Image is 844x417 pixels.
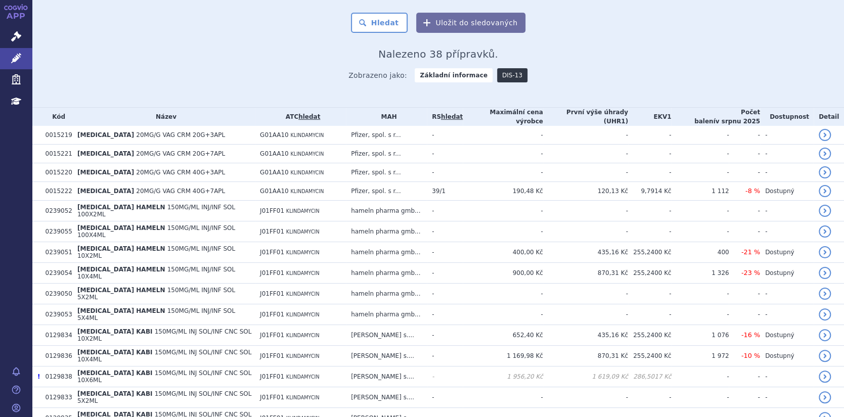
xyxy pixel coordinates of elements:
a: detail [819,246,831,258]
th: MAH [346,108,427,126]
span: [MEDICAL_DATA] HAMELN [77,245,165,252]
td: Pfizer, spol. s r... [346,126,427,145]
td: - [628,284,672,304]
span: [MEDICAL_DATA] HAMELN [77,287,165,294]
td: Dostupný [760,242,814,263]
td: - [543,304,628,325]
td: Dostupný [760,325,814,346]
td: 1 619,09 Kč [543,366,628,387]
td: - [463,304,543,325]
span: [MEDICAL_DATA] [77,188,134,195]
td: 1 169,98 Kč [463,346,543,366]
td: 0129833 [40,387,72,408]
td: 0129838 [40,366,72,387]
span: J01FF01 [260,311,284,318]
span: [MEDICAL_DATA] HAMELN [77,224,165,231]
td: - [760,366,814,387]
td: - [543,145,628,163]
span: 150MG/ML INJ/INF SOL 100X4ML [77,224,235,239]
td: [PERSON_NAME] s.... [346,346,427,366]
button: Uložit do sledovaných [416,13,525,33]
td: - [543,284,628,304]
td: - [427,221,463,242]
td: - [543,163,628,182]
td: [PERSON_NAME] s.... [346,387,427,408]
a: hledat [298,113,320,120]
td: - [463,126,543,145]
td: hameln pharma gmb... [346,221,427,242]
span: KLINDAMYCIN [286,374,320,380]
th: ATC [255,108,346,126]
td: - [427,201,463,221]
td: 1 076 [671,325,729,346]
span: -10 % [741,352,760,359]
td: 1 326 [671,263,729,284]
span: 39/1 [432,188,446,195]
a: detail [819,391,831,403]
td: Dostupný [760,263,814,284]
span: 20MG/G VAG CRM 20G+3APL [136,131,225,138]
span: 150MG/ML INJ SOL/INF CNC SOL 10X4ML [77,349,251,363]
th: Detail [814,108,844,126]
td: - [628,221,672,242]
td: - [671,201,729,221]
td: 1 112 [671,182,729,201]
td: - [427,304,463,325]
span: J01FF01 [260,290,284,297]
td: 0015220 [40,163,72,182]
td: hameln pharma gmb... [346,304,427,325]
span: KLINDAMYCIN [286,250,320,255]
a: detail [819,225,831,238]
span: 150MG/ML INJ SOL/INF CNC SOL 5X2ML [77,390,251,404]
td: 0239050 [40,284,72,304]
td: - [671,145,729,163]
span: [MEDICAL_DATA] [77,169,134,176]
a: DIS-13 [497,68,527,82]
td: Pfizer, spol. s r... [346,182,427,201]
span: 150MG/ML INJ SOL/INF CNC SOL 10X2ML [77,328,251,342]
td: 1 972 [671,346,729,366]
td: - [671,387,729,408]
td: 652,40 Kč [463,325,543,346]
span: 150MG/ML INJ/INF SOL 5X2ML [77,287,235,301]
th: EKV1 [628,108,672,126]
td: 0239051 [40,242,72,263]
td: 255,2400 Kč [628,263,672,284]
th: První výše úhrady (UHR1) [543,108,628,126]
span: J01FF01 [260,352,284,359]
td: 0239054 [40,263,72,284]
span: J01FF01 [260,394,284,401]
td: 9,7914 Kč [628,182,672,201]
td: 400,00 Kč [463,242,543,263]
span: 150MG/ML INJ/INF SOL 100X2ML [77,204,235,218]
td: - [463,163,543,182]
td: - [427,325,463,346]
span: Poslední data tohoto produktu jsou ze SCAU platného k 01.03.2020. [37,373,40,380]
a: hledat [441,113,463,120]
td: 1 956,20 Kč [463,366,543,387]
td: - [760,304,814,325]
span: [MEDICAL_DATA] KABI [77,349,153,356]
td: - [628,126,672,145]
td: - [427,242,463,263]
td: - [760,145,814,163]
span: KLINDAMYCIN [286,208,320,214]
span: KLINDAMYCIN [286,312,320,317]
td: - [628,163,672,182]
td: 0015221 [40,145,72,163]
td: Dostupný [760,182,814,201]
td: - [463,387,543,408]
td: - [760,284,814,304]
span: -16 % [741,331,760,339]
span: KLINDAMYCIN [286,270,320,276]
td: hameln pharma gmb... [346,242,427,263]
span: [MEDICAL_DATA] [77,150,134,157]
td: - [543,221,628,242]
span: KLINDAMYCIN [286,291,320,297]
span: 20MG/G VAG CRM 20G+7APL [136,150,225,157]
td: - [671,284,729,304]
span: -23 % [741,269,760,276]
td: hameln pharma gmb... [346,284,427,304]
td: 190,48 Kč [463,182,543,201]
span: KLINDAMYCIN [290,170,324,175]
